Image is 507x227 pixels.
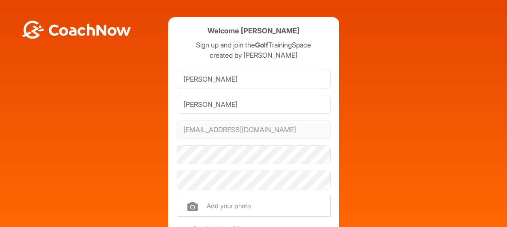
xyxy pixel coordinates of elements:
[177,95,331,114] input: Last Name
[177,120,331,139] input: Email
[208,26,299,36] h4: Welcome [PERSON_NAME]
[21,21,132,39] img: BwLJSsUCoWCh5upNqxVrqldRgqLPVwmV24tXu5FoVAoFEpwwqQ3VIfuoInZCoVCoTD4vwADAC3ZFMkVEQFDAAAAAElFTkSuQmCC
[177,50,331,60] p: created by [PERSON_NAME]
[177,70,331,88] input: First Name
[177,40,331,50] p: Sign up and join the TrainingSpace
[255,41,268,49] strong: Golf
